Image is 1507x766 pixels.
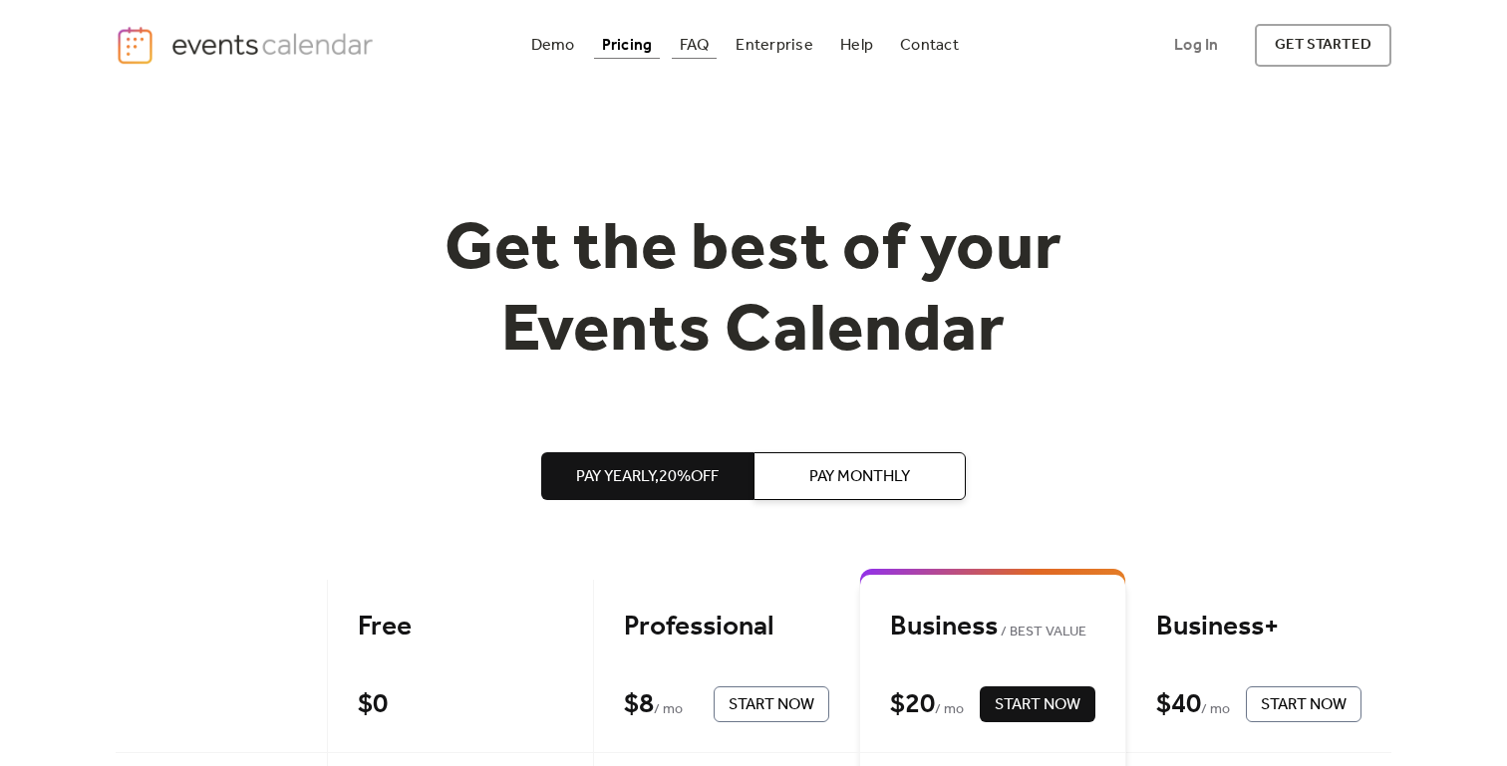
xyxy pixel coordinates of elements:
[371,210,1136,373] h1: Get the best of your Events Calendar
[1246,686,1361,722] button: Start Now
[809,465,910,489] span: Pay Monthly
[728,32,820,59] a: Enterprise
[892,32,967,59] a: Contact
[729,693,814,717] span: Start Now
[602,40,653,51] div: Pricing
[1255,24,1391,67] a: get started
[1261,693,1347,717] span: Start Now
[995,693,1080,717] span: Start Now
[753,452,966,500] button: Pay Monthly
[980,686,1095,722] button: Start Now
[624,610,829,644] div: Professional
[624,687,654,722] div: $ 8
[672,32,718,59] a: FAQ
[1201,698,1230,722] span: / mo
[736,40,812,51] div: Enterprise
[594,32,661,59] a: Pricing
[654,698,683,722] span: / mo
[523,32,583,59] a: Demo
[358,610,563,644] div: Free
[900,40,959,51] div: Contact
[680,40,710,51] div: FAQ
[576,465,719,489] span: Pay Yearly, 20% off
[116,25,379,66] a: home
[541,452,753,500] button: Pay Yearly,20%off
[1156,610,1361,644] div: Business+
[1154,24,1238,67] a: Log In
[998,621,1086,644] span: BEST VALUE
[832,32,881,59] a: Help
[714,686,829,722] button: Start Now
[840,40,873,51] div: Help
[890,610,1095,644] div: Business
[358,687,388,722] div: $ 0
[1156,687,1201,722] div: $ 40
[935,698,964,722] span: / mo
[531,40,575,51] div: Demo
[890,687,935,722] div: $ 20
